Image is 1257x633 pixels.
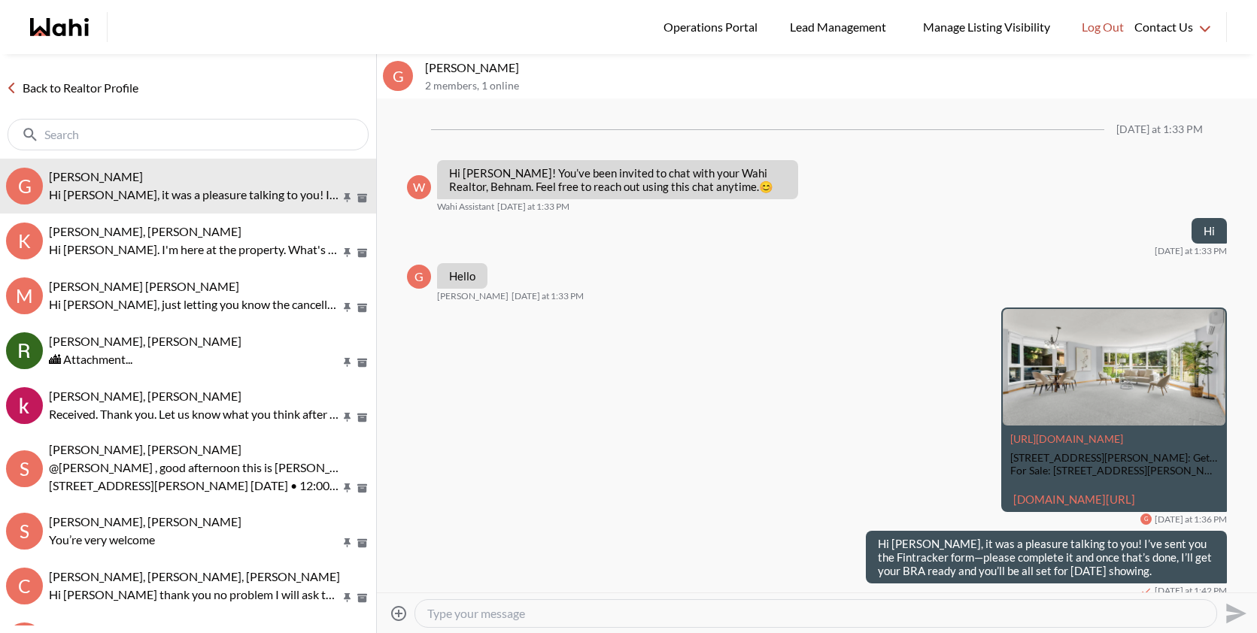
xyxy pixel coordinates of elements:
[354,301,370,314] button: Archive
[49,241,340,259] p: Hi [PERSON_NAME]. I'm here at the property. What's your ETA?
[49,224,241,238] span: [PERSON_NAME], [PERSON_NAME]
[341,537,354,550] button: Pin
[6,332,43,369] div: Rita Kukendran, Behnam
[6,513,43,550] div: S
[449,166,786,193] p: Hi [PERSON_NAME]! You’ve been invited to chat with your Wahi Realtor, Behnam. Feel free to reach ...
[341,482,354,495] button: Pin
[354,192,370,204] button: Archive
[49,514,241,529] span: [PERSON_NAME], [PERSON_NAME]
[437,290,509,302] span: [PERSON_NAME]
[6,568,43,604] div: C
[1013,492,1135,506] a: [DOMAIN_NAME][URL]
[437,201,494,213] span: Wahi Assistant
[918,17,1055,37] span: Manage Listing Visibility
[49,586,340,604] p: Hi [PERSON_NAME] thank you no problem I will ask the listing agent if they have it.
[6,223,43,259] div: k
[1010,465,1218,477] div: For Sale: [STREET_ADDRESS][PERSON_NAME] Condo with $6.3K Cashback through Wahi Cashback. View 30 ...
[341,356,354,369] button: Pin
[1010,452,1218,465] div: [STREET_ADDRESS][PERSON_NAME]: Get $6.3K Cashback | Wahi
[1010,432,1123,445] a: Attachment
[383,61,413,91] div: G
[790,17,891,37] span: Lead Management
[341,592,354,604] button: Pin
[341,247,354,259] button: Pin
[49,295,340,313] p: Hi [PERSON_NAME], just letting you know the cancellation is now complete. You can also download a...
[49,531,340,549] p: You’re very welcome
[449,269,475,283] p: Hello
[354,356,370,369] button: Archive
[30,18,89,36] a: Wahi homepage
[354,247,370,259] button: Archive
[878,537,1215,577] p: Hi [PERSON_NAME], it was a pleasure talking to you! I’ve sent you the Fintracker form—please comp...
[49,477,340,495] p: [STREET_ADDRESS][PERSON_NAME] [DATE] • 12:00 PM Will see you then Thanks
[49,405,340,423] p: Received. Thank you. Let us know what you think after your viewing [DATE]. Enjoy and have a great...
[1217,596,1251,630] button: Send
[6,277,43,314] div: M
[407,175,431,199] div: W
[1155,245,1227,257] time: 2025-09-06T17:33:32.939Z
[1082,17,1124,37] span: Log Out
[1116,123,1203,136] div: [DATE] at 1:33 PM
[44,127,335,142] input: Search
[425,80,1251,92] p: 2 members , 1 online
[354,482,370,495] button: Archive
[341,301,354,314] button: Pin
[6,168,43,204] div: G
[425,60,1251,75] p: [PERSON_NAME]
[759,180,773,193] span: 😊
[49,334,241,348] span: [PERSON_NAME], [PERSON_NAME]
[1140,513,1152,525] div: G
[341,192,354,204] button: Pin
[1003,309,1225,426] img: 26 Hall Rd #110, Halton Hills, ON: Get $6.3K Cashback | Wahi
[49,169,143,183] span: [PERSON_NAME]
[6,387,43,424] img: k
[6,450,43,487] div: S
[6,332,43,369] img: R
[49,350,370,368] div: 🏙 Attachment...
[497,201,569,213] time: 2025-09-06T17:33:23.481Z
[663,17,763,37] span: Operations Portal
[512,290,584,302] time: 2025-09-06T17:33:36.194Z
[49,186,340,204] p: Hi [PERSON_NAME], it was a pleasure talking to you! I’ve sent you the Fintracker form—please comp...
[49,442,241,456] span: [PERSON_NAME], [PERSON_NAME]
[49,569,340,583] span: [PERSON_NAME], [PERSON_NAME], [PERSON_NAME]
[1204,224,1215,238] p: Hi
[1155,513,1227,525] time: 2025-09-06T17:36:28.779Z
[1155,585,1227,597] time: 2025-09-06T17:42:16.767Z
[354,592,370,604] button: Archive
[49,279,239,293] span: [PERSON_NAME] [PERSON_NAME]
[49,459,340,477] p: @[PERSON_NAME] , good afternoon this is [PERSON_NAME] here [PERSON_NAME] showing agent Your showi...
[341,411,354,424] button: Pin
[6,387,43,424] div: khalid Alvi, Behnam
[354,537,370,550] button: Archive
[354,411,370,424] button: Archive
[49,389,241,403] span: [PERSON_NAME], [PERSON_NAME]
[427,606,1204,621] textarea: Type your message
[407,265,431,289] div: G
